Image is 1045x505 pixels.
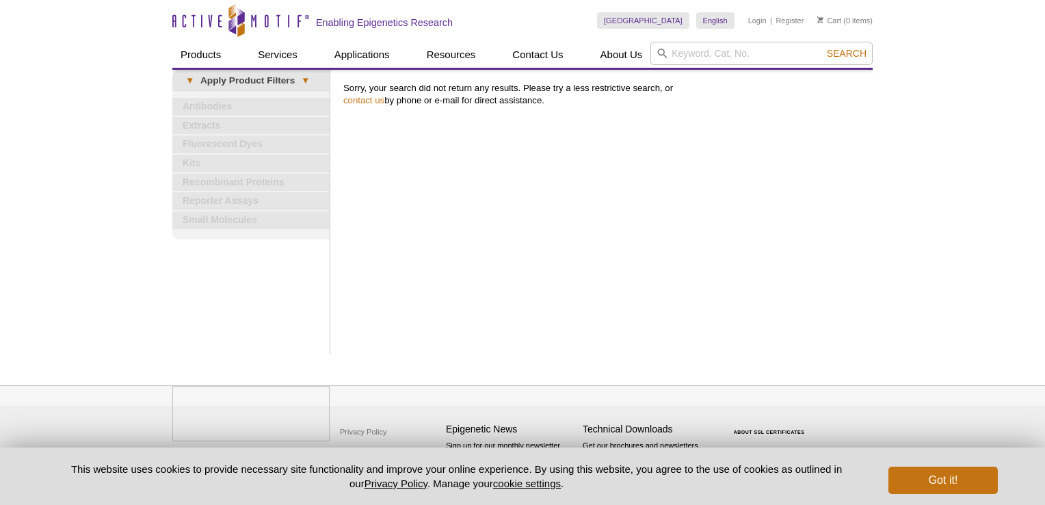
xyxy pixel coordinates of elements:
a: Applications [326,42,398,68]
a: Antibodies [172,98,330,116]
a: Products [172,42,229,68]
a: Fluorescent Dyes [172,135,330,153]
a: Privacy Policy [336,422,390,442]
a: About Us [592,42,651,68]
a: Recombinant Proteins [172,174,330,192]
a: Services [250,42,306,68]
a: contact us [343,95,384,105]
button: Got it! [888,467,998,494]
a: English [696,12,735,29]
a: ▾Apply Product Filters▾ [172,70,330,92]
a: Reporter Assays [172,192,330,210]
table: Click to Verify - This site chose Symantec SSL for secure e-commerce and confidential communicati... [719,410,822,440]
span: Search [827,48,867,59]
span: ▾ [295,75,316,87]
h2: Enabling Epigenetics Research [316,16,453,29]
p: Sorry, your search did not return any results. Please try a less restrictive search, or by phone ... [343,82,866,107]
button: Search [823,47,871,60]
p: Get our brochures and newsletters, or request them by mail. [583,440,713,475]
a: Kits [172,155,330,172]
span: ▾ [179,75,200,87]
img: Active Motif, [172,386,330,441]
p: Sign up for our monthly newsletter highlighting recent publications in the field of epigenetics. [446,440,576,487]
h4: Technical Downloads [583,424,713,435]
img: Your Cart [817,16,823,23]
button: cookie settings [493,478,561,489]
h4: Epigenetic News [446,424,576,435]
a: Contact Us [504,42,571,68]
a: Privacy Policy [365,478,427,489]
a: ABOUT SSL CERTIFICATES [734,430,805,435]
input: Keyword, Cat. No. [650,42,873,65]
a: Cart [817,16,841,25]
li: | [770,12,772,29]
p: This website uses cookies to provide necessary site functionality and improve your online experie... [47,462,866,491]
a: Login [748,16,767,25]
a: [GEOGRAPHIC_DATA] [597,12,689,29]
li: (0 items) [817,12,873,29]
a: Small Molecules [172,211,330,229]
a: Register [776,16,804,25]
a: Terms & Conditions [336,442,408,463]
a: Extracts [172,117,330,135]
a: Resources [419,42,484,68]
